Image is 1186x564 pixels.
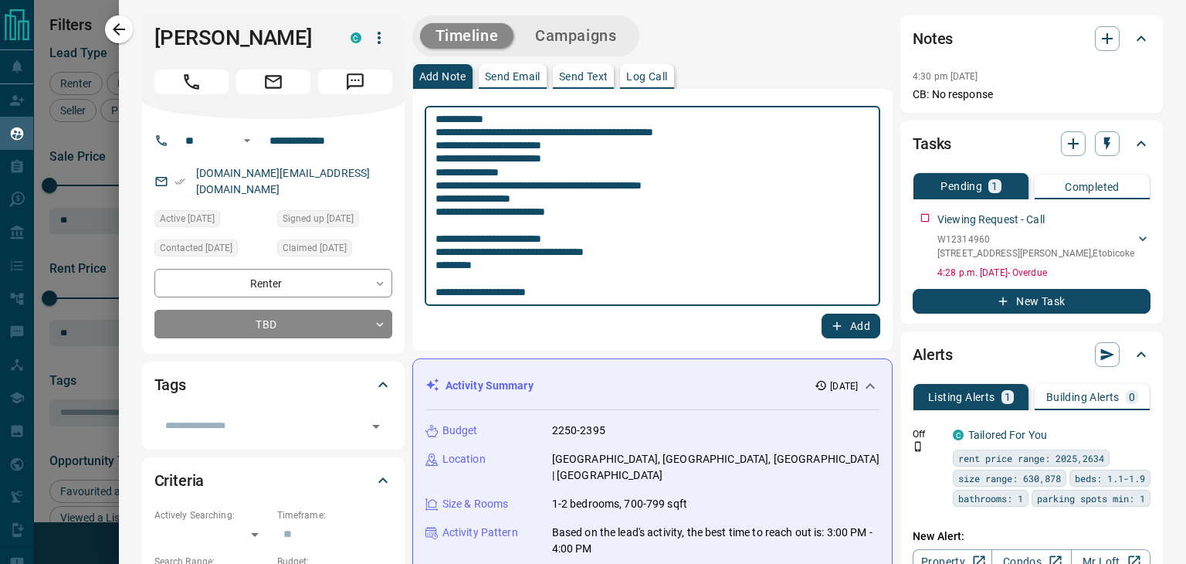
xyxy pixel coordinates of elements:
p: 2250-2395 [552,423,605,439]
span: beds: 1.1-1.9 [1075,471,1145,486]
p: New Alert: [913,528,1150,545]
p: Actively Searching: [154,508,269,522]
h2: Criteria [154,468,205,493]
button: Open [238,131,256,150]
button: Add [822,314,880,338]
button: Timeline [420,23,514,49]
p: [DATE] [830,379,858,393]
p: Completed [1065,182,1120,192]
svg: Email Verified [175,176,185,187]
p: 4:30 pm [DATE] [913,71,978,82]
span: Call [154,70,229,94]
button: New Task [913,289,1150,314]
p: Activity Pattern [442,525,518,541]
p: Based on the lead's activity, the best time to reach out is: 3:00 PM - 4:00 PM [552,525,879,557]
p: W12314960 [937,233,1134,246]
button: Open [365,416,387,437]
p: Location [442,451,486,467]
p: Budget [442,423,478,439]
span: bathrooms: 1 [958,491,1023,506]
p: 1 [991,181,998,192]
p: Off [913,427,944,441]
div: Activity Summary[DATE] [425,372,879,400]
p: Size & Rooms [442,496,509,512]
p: Listing Alerts [928,392,995,403]
span: rent price range: 2025,2634 [958,450,1104,466]
div: TBD [154,310,392,338]
p: Activity Summary [446,378,534,394]
span: Claimed [DATE] [283,240,347,256]
p: Building Alerts [1046,392,1120,403]
button: Campaigns [520,23,632,49]
div: Mon Jul 08 2024 [277,210,392,232]
h2: Alerts [913,342,953,367]
p: Send Email [485,71,540,82]
p: CB: No response [913,87,1150,103]
div: Tasks [913,125,1150,162]
div: Alerts [913,336,1150,373]
span: Signed up [DATE] [283,211,354,226]
p: Log Call [626,71,667,82]
div: Renter [154,269,392,297]
p: Viewing Request - Call [937,212,1045,228]
span: Message [318,70,392,94]
a: [DOMAIN_NAME][EMAIL_ADDRESS][DOMAIN_NAME] [196,167,371,195]
a: Tailored For You [968,429,1047,441]
h2: Notes [913,26,953,51]
span: Email [236,70,310,94]
p: Pending [940,181,982,192]
span: Active [DATE] [160,211,215,226]
div: Criteria [154,462,392,499]
h1: [PERSON_NAME] [154,25,327,50]
span: size range: 630,878 [958,471,1061,486]
p: Timeframe: [277,508,392,522]
p: Add Note [419,71,466,82]
div: Fri Aug 08 2025 [277,240,392,261]
span: parking spots min: 1 [1037,491,1145,506]
div: Fri Aug 08 2025 [154,240,269,261]
p: Send Text [559,71,608,82]
div: Notes [913,20,1150,57]
svg: Push Notification Only [913,441,923,452]
p: 1-2 bedrooms, 700-799 sqft [552,496,687,512]
div: Tags [154,366,392,403]
div: condos.ca [351,32,361,43]
p: 1 [1005,392,1011,403]
p: [STREET_ADDRESS][PERSON_NAME] , Etobicoke [937,246,1134,260]
p: [GEOGRAPHIC_DATA], [GEOGRAPHIC_DATA], [GEOGRAPHIC_DATA] | [GEOGRAPHIC_DATA] [552,451,879,484]
p: 4:28 p.m. [DATE] - Overdue [937,266,1150,280]
div: Fri Aug 08 2025 [154,210,269,232]
p: 0 [1129,392,1135,403]
h2: Tags [154,372,186,397]
h2: Tasks [913,131,951,156]
div: W12314960[STREET_ADDRESS][PERSON_NAME],Etobicoke [937,229,1150,263]
span: Contacted [DATE] [160,240,232,256]
div: condos.ca [953,430,964,440]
